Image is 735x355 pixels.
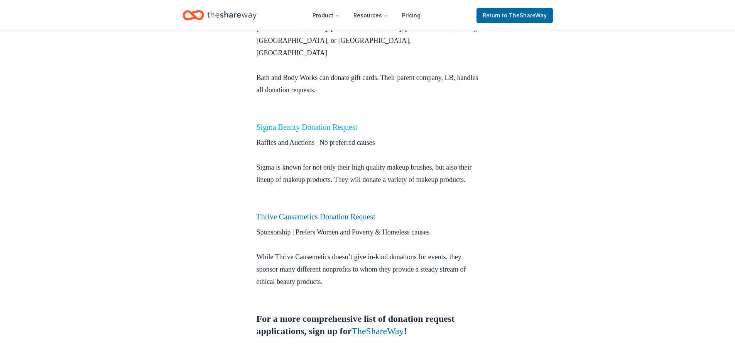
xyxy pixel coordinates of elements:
a: Pricing [396,8,427,23]
p: Sponsorship | Prefers Women and Poverty & Homeless causes While Thrive Causemetics doesn’t give i... [257,226,479,313]
p: Raffles and Auctions | 501c3 required | Must be located in [GEOGRAPHIC_DATA], [GEOGRAPHIC_DATA], ... [257,10,479,121]
p: Raffles and Auctions | No preferred causes Sigma is known for not only their high quality makeup ... [257,136,479,211]
a: Sigma Beauty Donation Request [257,123,358,131]
h2: For a more comprehensive list of donation request applications, sign up for ! [257,313,479,337]
a: Home [182,6,257,24]
nav: Main [306,6,427,24]
a: Returnto TheShareWay [476,8,553,23]
a: Thrive Causemetics Donation Request [257,212,375,221]
span: Return [483,11,547,20]
button: Product [306,8,346,23]
button: Resources [347,8,394,23]
a: TheShareWay [351,326,404,336]
span: to TheShareWay [502,12,547,19]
